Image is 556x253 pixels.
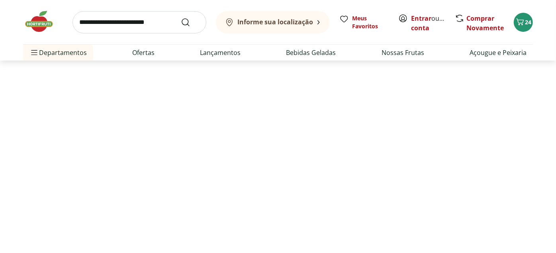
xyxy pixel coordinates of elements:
[29,43,39,62] button: Menu
[339,14,389,30] a: Meus Favoritos
[42,47,61,52] div: Domínio
[411,14,431,23] a: Entrar
[181,18,200,27] button: Submit Search
[33,46,39,53] img: tab_domain_overview_orange.svg
[514,13,533,32] button: Carrinho
[216,11,330,33] button: Informe sua localização
[352,14,389,30] span: Meus Favoritos
[22,13,39,19] div: v 4.0.25
[23,10,63,33] img: Hortifruti
[93,47,128,52] div: Palavras-chave
[29,43,87,62] span: Departamentos
[21,21,114,27] div: [PERSON_NAME]: [DOMAIN_NAME]
[72,11,206,33] input: search
[13,21,19,27] img: website_grey.svg
[382,48,424,57] a: Nossas Frutas
[525,18,531,26] span: 24
[411,14,455,32] a: Criar conta
[470,48,527,57] a: Açougue e Peixaria
[466,14,504,32] a: Comprar Novamente
[286,48,336,57] a: Bebidas Geladas
[411,14,446,33] span: ou
[132,48,155,57] a: Ofertas
[237,18,313,26] b: Informe sua localização
[84,46,90,53] img: tab_keywords_by_traffic_grey.svg
[13,13,19,19] img: logo_orange.svg
[200,48,241,57] a: Lançamentos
